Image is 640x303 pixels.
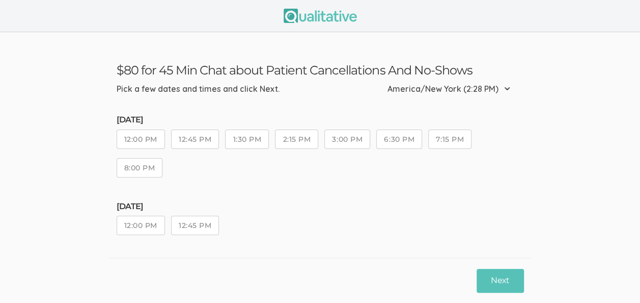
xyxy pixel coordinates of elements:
[171,130,219,149] button: 12:45 PM
[117,158,163,178] button: 8:00 PM
[275,130,318,149] button: 2:15 PM
[477,269,523,293] button: Next
[324,130,370,149] button: 3:00 PM
[117,130,165,149] button: 12:00 PM
[171,216,219,235] button: 12:45 PM
[117,83,280,95] div: Pick a few dates and times and click Next.
[225,130,269,149] button: 1:30 PM
[117,216,165,235] button: 12:00 PM
[117,202,524,211] h5: [DATE]
[376,130,422,149] button: 6:30 PM
[117,115,524,124] h5: [DATE]
[117,63,524,78] h3: $80 for 45 Min Chat about Patient Cancellations And No-Shows
[428,130,471,149] button: 7:15 PM
[284,9,357,23] img: Qualitative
